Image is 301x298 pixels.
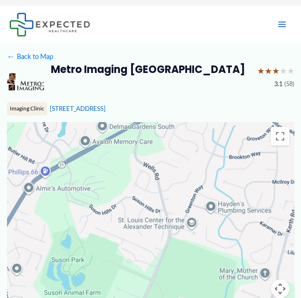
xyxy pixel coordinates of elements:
[7,52,15,61] span: ←
[271,279,289,298] button: Map camera controls
[271,127,289,145] button: Toggle fullscreen view
[51,63,250,76] h2: Metro Imaging [GEOGRAPHIC_DATA]
[9,13,90,36] img: Expected Healthcare Logo - side, dark font, small
[264,63,272,79] span: ★
[50,105,105,112] a: [STREET_ADDRESS]
[284,79,294,90] span: (58)
[272,15,292,34] button: Main menu toggle
[7,50,53,63] a: ←Back to Map
[7,102,47,115] div: Imaging Clinic
[272,63,279,79] span: ★
[257,63,264,79] span: ★
[287,63,294,79] span: ★
[279,63,287,79] span: ★
[274,79,282,90] span: 3.1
